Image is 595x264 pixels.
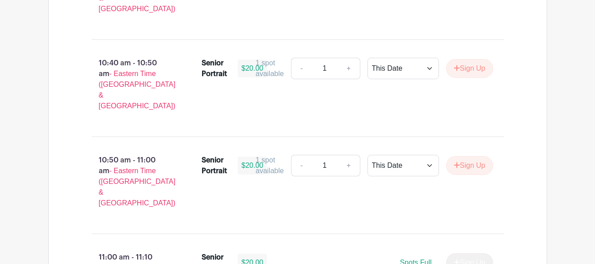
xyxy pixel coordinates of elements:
div: $20.00 [238,157,267,175]
div: Senior Portrait [202,155,227,176]
a: + [338,58,360,79]
span: - Eastern Time ([GEOGRAPHIC_DATA] & [GEOGRAPHIC_DATA]) [99,70,176,110]
div: Senior Portrait [202,58,227,79]
button: Sign Up [446,156,493,175]
span: - Eastern Time ([GEOGRAPHIC_DATA] & [GEOGRAPHIC_DATA]) [99,167,176,207]
a: - [291,155,312,176]
a: - [291,58,312,79]
a: + [338,155,360,176]
div: 1 spot available [256,155,284,176]
p: 10:50 am - 11:00 am [77,151,188,212]
button: Sign Up [446,59,493,78]
div: 1 spot available [256,58,284,79]
p: 10:40 am - 10:50 am [77,54,188,115]
div: $20.00 [238,60,267,77]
